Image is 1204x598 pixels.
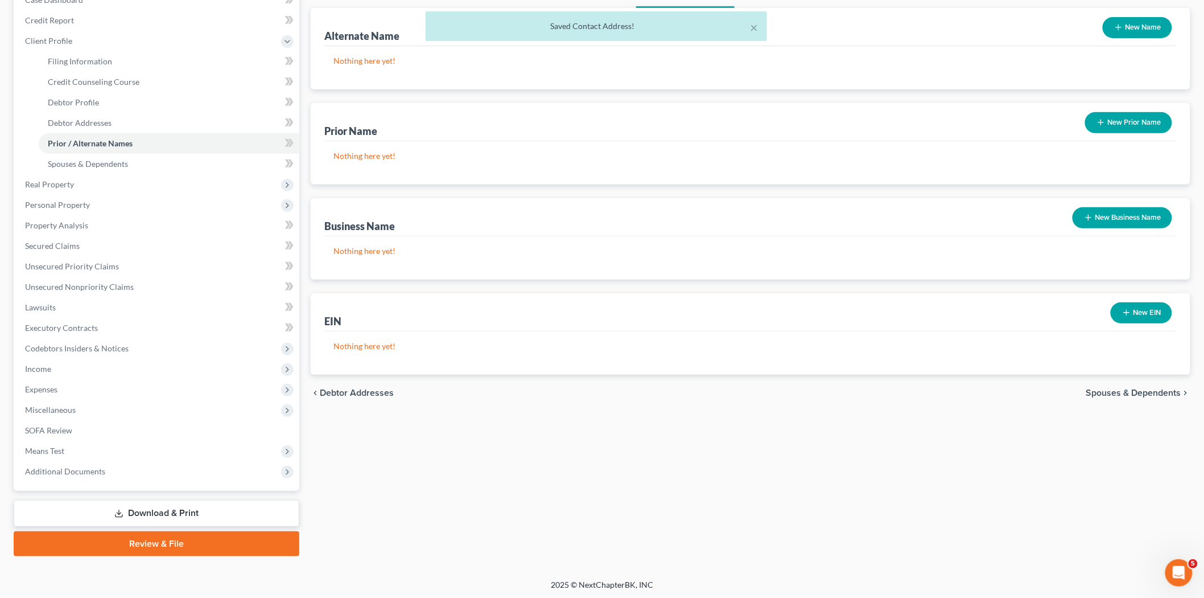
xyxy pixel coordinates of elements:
[25,261,119,271] span: Unsecured Priority Claims
[48,138,133,148] span: Prior / Alternate Names
[1086,388,1190,398] button: Spouses & Dependents chevron_right
[18,97,162,117] b: 🚨ATTN: [GEOGRAPHIC_DATA] of [US_STATE]
[25,343,129,353] span: Codebtors Insiders & Notices
[39,92,299,113] a: Debtor Profile
[16,236,299,256] a: Secured Claims
[333,150,1168,162] p: Nothing here yet!
[48,118,112,128] span: Debtor Addresses
[25,466,105,476] span: Additional Documents
[1086,388,1181,398] span: Spouses & Dependents
[18,373,27,382] button: Emoji picker
[1111,302,1172,323] button: New EIN
[16,256,299,277] a: Unsecured Priority Claims
[54,373,63,382] button: Upload attachment
[39,72,299,92] a: Credit Counseling Course
[14,500,299,527] a: Download & Print
[18,124,178,202] div: The court has added a new Credit Counseling Field that we need to update upon filing. Please remo...
[200,5,220,25] div: Close
[311,388,320,398] i: chevron_left
[435,21,758,32] div: Saved Contact Address!
[25,200,90,210] span: Personal Property
[324,219,395,233] div: Business Name
[1085,112,1172,133] button: New Prior Name
[72,373,81,382] button: Start recording
[178,5,200,26] button: Home
[36,373,45,382] button: Gif picker
[16,318,299,338] a: Executory Contracts
[1073,207,1172,228] button: New Business Name
[39,51,299,72] a: Filing Information
[18,211,114,218] div: [PERSON_NAME] • 14m ago
[750,21,758,34] button: ×
[333,245,1168,257] p: Nothing here yet!
[195,368,213,387] button: Send a message…
[1181,388,1190,398] i: chevron_right
[39,133,299,154] a: Prior / Alternate Names
[7,5,29,26] button: go back
[16,215,299,236] a: Property Analysis
[55,14,113,26] p: Active 30m ago
[1165,559,1193,587] iframe: Intercom live chat
[48,77,139,87] span: Credit Counseling Course
[25,323,98,333] span: Executory Contracts
[10,349,218,368] textarea: Message…
[320,388,394,398] span: Debtor Addresses
[39,154,299,174] a: Spouses & Dependents
[25,282,134,292] span: Unsecured Nonpriority Claims
[9,89,187,209] div: 🚨ATTN: [GEOGRAPHIC_DATA] of [US_STATE]The court has added a new Credit Counseling Field that we n...
[9,89,218,234] div: Katie says…
[39,113,299,133] a: Debtor Addresses
[25,220,88,230] span: Property Analysis
[25,241,80,251] span: Secured Claims
[25,446,64,456] span: Means Test
[16,420,299,441] a: SOFA Review
[32,6,51,24] img: Profile image for Katie
[311,388,394,398] button: chevron_left Debtor Addresses
[16,297,299,318] a: Lawsuits
[14,531,299,556] a: Review & File
[1189,559,1198,568] span: 5
[324,314,341,328] div: EIN
[48,97,99,107] span: Debtor Profile
[25,364,51,374] span: Income
[333,341,1168,352] p: Nothing here yet!
[25,384,57,394] span: Expenses
[16,277,299,297] a: Unsecured Nonpriority Claims
[333,55,1168,67] p: Nothing here yet!
[48,159,128,169] span: Spouses & Dependents
[16,10,299,31] a: Credit Report
[55,6,129,14] h1: [PERSON_NAME]
[25,302,56,312] span: Lawsuits
[48,56,112,66] span: Filing Information
[324,124,377,138] div: Prior Name
[25,405,76,415] span: Miscellaneous
[25,179,74,189] span: Real Property
[25,425,72,435] span: SOFA Review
